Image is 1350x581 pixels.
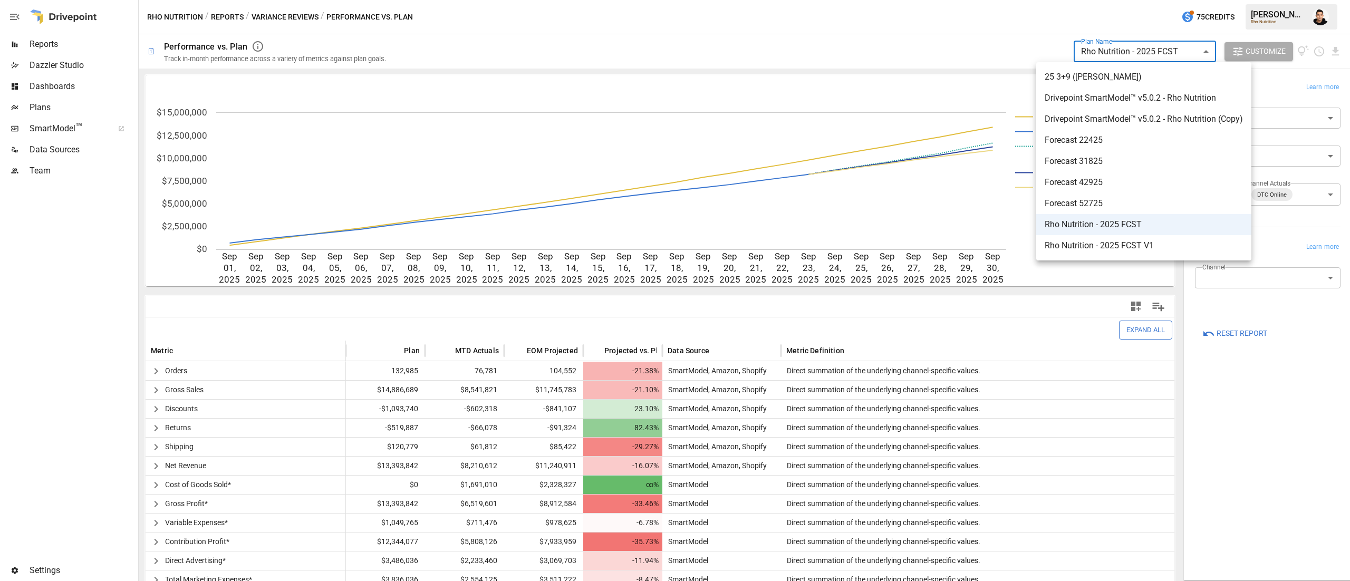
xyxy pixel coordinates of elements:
span: Forecast 31825 [1045,155,1243,168]
span: 25 3+9 ([PERSON_NAME]) [1045,71,1243,83]
span: Drivepoint SmartModel™ v5.0.2 - Rho Nutrition (Copy) [1045,113,1243,125]
span: Drivepoint SmartModel™ v5.0.2 - Rho Nutrition [1045,92,1243,104]
span: Rho Nutrition - 2025 FCST [1045,218,1243,231]
span: Forecast 22425 [1045,134,1243,147]
span: Forecast 42925 [1045,176,1243,189]
span: Forecast 52725 [1045,197,1243,210]
span: Rho Nutrition - 2025 FCST V1 [1045,239,1243,252]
